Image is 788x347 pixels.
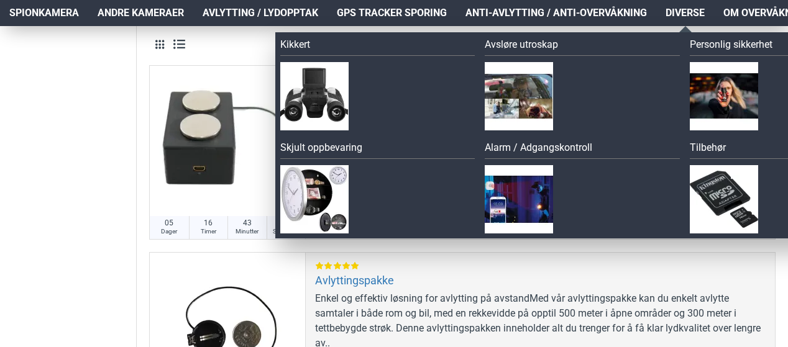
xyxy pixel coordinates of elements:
[280,140,475,159] a: Skjult oppbevaring
[337,6,447,20] span: GPS Tracker Sporing
[98,6,184,20] span: Andre kameraer
[9,6,79,20] span: Spionkamera
[485,37,680,56] a: Avsløre utroskap
[690,165,758,233] img: Tilbehør
[280,165,349,233] img: Skjult oppbevaring
[666,6,705,20] span: Diverse
[315,273,394,287] a: Avlyttingspakke
[690,62,758,130] img: Personlig sikkerhet
[485,140,680,159] a: Alarm / Adgangskontroll
[485,62,553,130] img: Avsløre utroskap
[280,62,349,130] img: Kikkert
[485,165,553,233] img: Alarm / Adgangskontroll
[465,6,647,20] span: Anti-avlytting / Anti-overvåkning
[203,6,318,20] span: Avlytting / Lydopptak
[150,66,305,221] a: Avlytter med sporing og lydopptak Avlytter med sporing og lydopptak
[280,37,475,56] a: Kikkert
